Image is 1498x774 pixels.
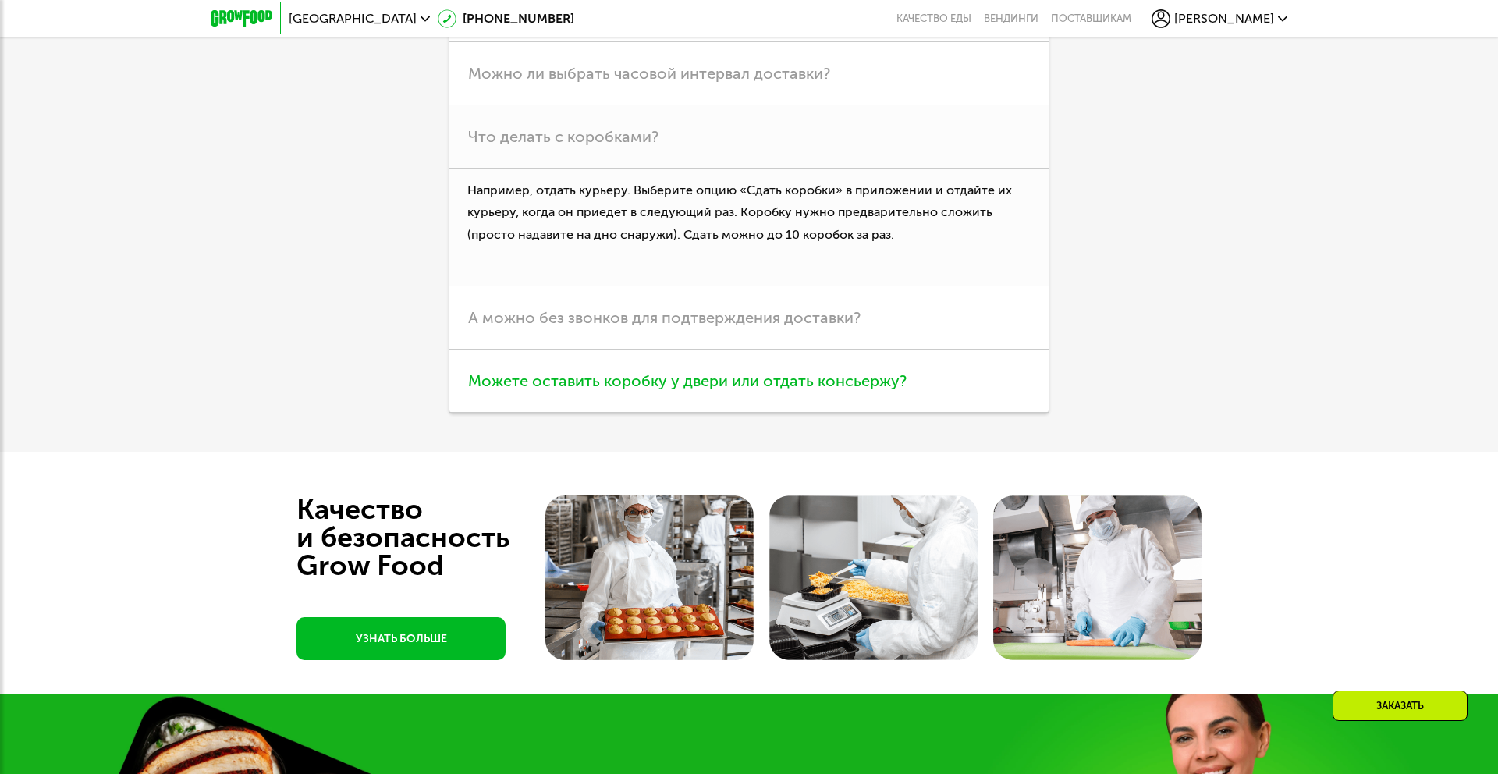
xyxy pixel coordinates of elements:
div: Качество и безопасность Grow Food [296,495,567,580]
span: [PERSON_NAME] [1174,12,1274,25]
p: Например, отдать курьеру. Выберите опцию «Сдать коробки» в приложении и отдайте их курьеру, когда... [449,169,1049,286]
span: [GEOGRAPHIC_DATA] [289,12,417,25]
a: УЗНАТЬ БОЛЬШЕ [296,617,506,660]
div: Заказать [1333,691,1468,721]
span: Можете оставить коробку у двери или отдать консьержу? [468,371,907,390]
span: А можно без звонков для подтверждения доставки? [468,308,861,327]
a: Вендинги [984,12,1038,25]
span: Можно ли выбрать часовой интервал доставки? [468,64,830,83]
div: поставщикам [1051,12,1131,25]
a: [PHONE_NUMBER] [438,9,574,28]
a: Качество еды [896,12,971,25]
span: Что делать с коробками? [468,127,658,146]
